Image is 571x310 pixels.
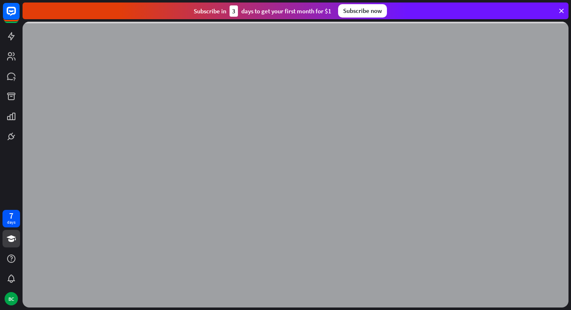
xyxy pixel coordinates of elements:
[5,292,18,305] div: BC
[338,4,387,18] div: Subscribe now
[230,5,238,17] div: 3
[194,5,331,17] div: Subscribe in days to get your first month for $1
[3,210,20,227] a: 7 days
[9,212,13,219] div: 7
[7,219,15,225] div: days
